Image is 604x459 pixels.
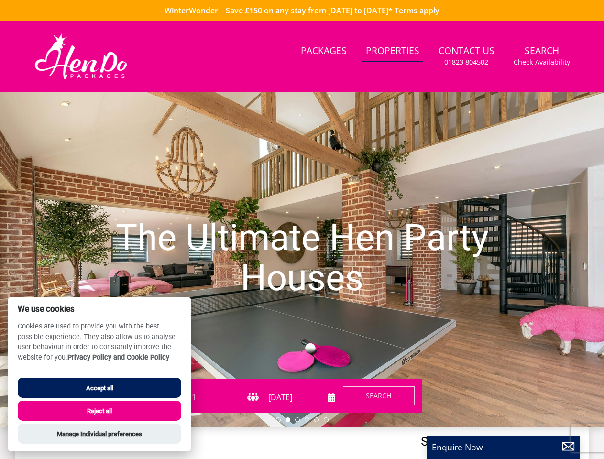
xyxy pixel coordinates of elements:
[67,353,169,361] a: Privacy Policy and Cookie Policy
[18,378,181,398] button: Accept all
[444,57,488,67] small: 01823 804502
[8,305,191,314] h2: We use cookies
[31,33,132,80] img: Hen Do Packages
[90,199,513,317] h1: The Ultimate Hen Party Houses
[8,321,191,370] p: Cookies are used to provide you with the best possible experience. They also allow us to analyse ...
[432,441,575,453] p: Enquire Now
[297,41,351,62] a: Packages
[421,435,574,448] span: Search
[343,386,415,405] button: Search
[18,401,181,421] button: Reject all
[435,41,498,72] a: Contact Us01823 804502
[18,424,181,444] button: Manage Individual preferences
[31,435,417,451] h1: Our Properties
[362,41,423,62] a: Properties
[510,41,574,72] a: SearchCheck Availability
[366,391,392,400] span: Search
[266,390,335,405] input: Arrival Date
[514,57,570,67] small: Check Availability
